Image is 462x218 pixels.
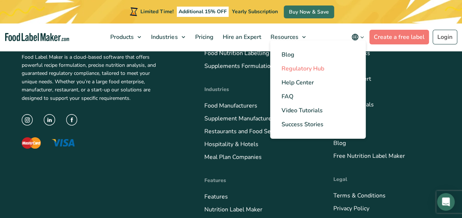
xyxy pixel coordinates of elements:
[270,90,366,103] a: FAQ
[266,23,309,51] a: Resources
[281,65,324,73] span: Regulatory Hub
[204,153,262,161] a: Meal Plan Companies
[281,79,314,87] span: Help Center
[284,6,334,18] a: Buy Now & Save
[22,53,159,102] p: Food Label Maker is a cloud-based software that offers powerful recipe formulation, precise nutri...
[437,193,455,211] div: Open Intercom Messenger
[281,106,322,115] span: Video Tutorials
[204,49,269,57] a: Food Nutrition Labelling
[193,33,214,41] span: Pricing
[270,103,366,117] a: Video Tutorials
[281,51,294,59] span: Blog
[204,102,257,110] a: Food Manufacturers
[106,23,145,51] a: Products
[204,127,283,135] a: Restaurants and Food Service
[270,76,366,90] a: Help Center
[204,62,305,70] a: Supplements Formulation & Labelling
[333,139,346,147] a: Blog
[52,139,75,146] img: The Visa logo with blue letters and a yellow flick above the
[270,117,366,131] a: Success Stories
[270,48,366,62] a: Blog
[147,23,189,51] a: Industries
[218,23,264,51] a: Hire an Expert
[204,86,311,93] h4: Industries
[281,120,323,128] span: Success Stories
[333,192,386,200] a: Terms & Conditions
[333,175,440,183] h4: Legal
[204,140,258,148] a: Hospitality & Hotels
[108,33,135,41] span: Products
[190,23,216,51] a: Pricing
[433,30,457,44] a: Login
[270,62,366,76] a: Regulatory Hub
[268,33,299,41] span: Resources
[333,204,369,212] a: Privacy Policy
[369,30,429,44] a: Create a free label
[220,33,262,41] span: Hire an Expert
[333,152,405,160] a: Free Nutrition Label Maker
[204,115,277,123] a: Supplement Manufacturers
[204,193,228,201] a: Features
[177,7,229,17] span: Additional 15% OFF
[232,8,278,15] span: Yearly Subscription
[281,92,293,101] span: FAQ
[204,177,311,184] h4: Features
[22,137,41,149] img: The Mastercard logo displaying a red circle saying
[140,8,173,15] span: Limited Time!
[22,114,33,126] img: instagram icon
[149,33,178,41] span: Industries
[204,206,262,214] a: Nutrition Label Maker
